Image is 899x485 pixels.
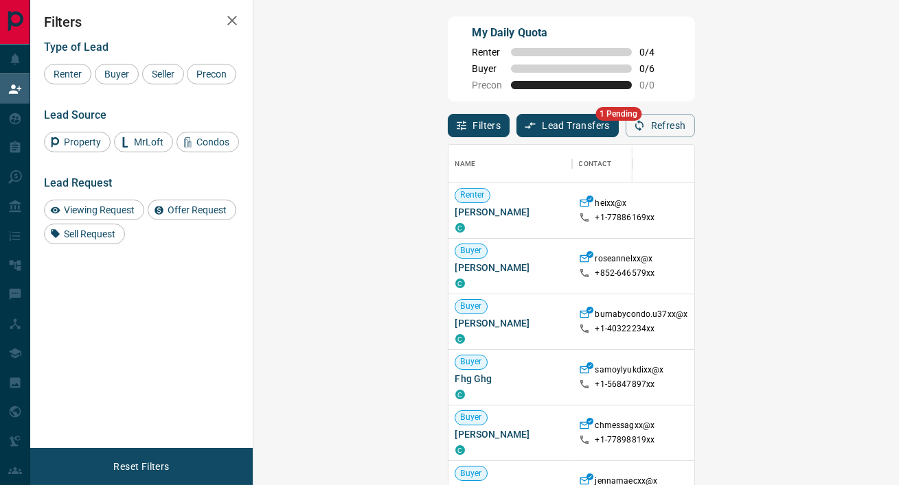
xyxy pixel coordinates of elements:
[473,47,503,58] span: Renter
[44,40,109,54] span: Type of Lead
[44,108,106,121] span: Lead Source
[455,205,565,219] span: [PERSON_NAME]
[455,427,565,441] span: [PERSON_NAME]
[473,80,503,91] span: Precon
[192,69,231,80] span: Precon
[455,279,465,288] div: condos.ca
[147,69,179,80] span: Seller
[95,64,139,84] div: Buyer
[177,132,239,152] div: Condos
[44,224,125,244] div: Sell Request
[640,47,670,58] span: 0 / 4
[44,14,239,30] h2: Filters
[595,364,664,379] p: samoylyukdixx@x
[579,145,612,183] div: Contact
[44,64,91,84] div: Renter
[455,412,488,423] span: Buyer
[455,189,490,201] span: Renter
[595,212,655,224] p: +1- 77886169xx
[148,200,236,220] div: Offer Request
[455,390,465,399] div: condos.ca
[142,64,184,84] div: Seller
[626,114,695,137] button: Refresh
[516,114,619,137] button: Lead Transfers
[192,137,234,147] span: Condos
[104,455,178,478] button: Reset Filters
[455,316,565,330] span: [PERSON_NAME]
[44,132,111,152] div: Property
[595,309,688,323] p: burnabycondo.u37xx@x
[163,204,231,215] span: Offer Request
[595,323,655,335] p: +1- 40322234xx
[473,63,503,74] span: Buyer
[100,69,134,80] span: Buyer
[595,268,655,279] p: +852- 646579xx
[455,334,465,344] div: condos.ca
[455,372,565,386] span: Fhg Ghg
[595,198,627,212] p: heixx@x
[595,379,655,390] p: +1- 56847897xx
[448,114,510,137] button: Filters
[59,228,120,239] span: Sell Request
[455,145,476,183] div: Name
[455,300,488,312] span: Buyer
[49,69,87,80] span: Renter
[455,445,465,455] div: condos.ca
[187,64,236,84] div: Precon
[448,145,572,183] div: Name
[129,137,168,147] span: MrLoft
[572,145,682,183] div: Contact
[114,132,173,152] div: MrLoft
[595,434,655,446] p: +1- 77898819xx
[595,253,653,268] p: roseannelxx@x
[595,107,641,121] span: 1 Pending
[455,245,488,257] span: Buyer
[455,261,565,274] span: [PERSON_NAME]
[455,356,488,368] span: Buyer
[59,137,106,147] span: Property
[595,420,655,434] p: chmessagxx@x
[59,204,139,215] span: Viewing Request
[455,223,465,233] div: condos.ca
[44,176,112,189] span: Lead Request
[640,63,670,74] span: 0 / 6
[473,25,670,41] p: My Daily Quota
[640,80,670,91] span: 0 / 0
[44,200,144,220] div: Viewing Request
[455,468,488,480] span: Buyer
